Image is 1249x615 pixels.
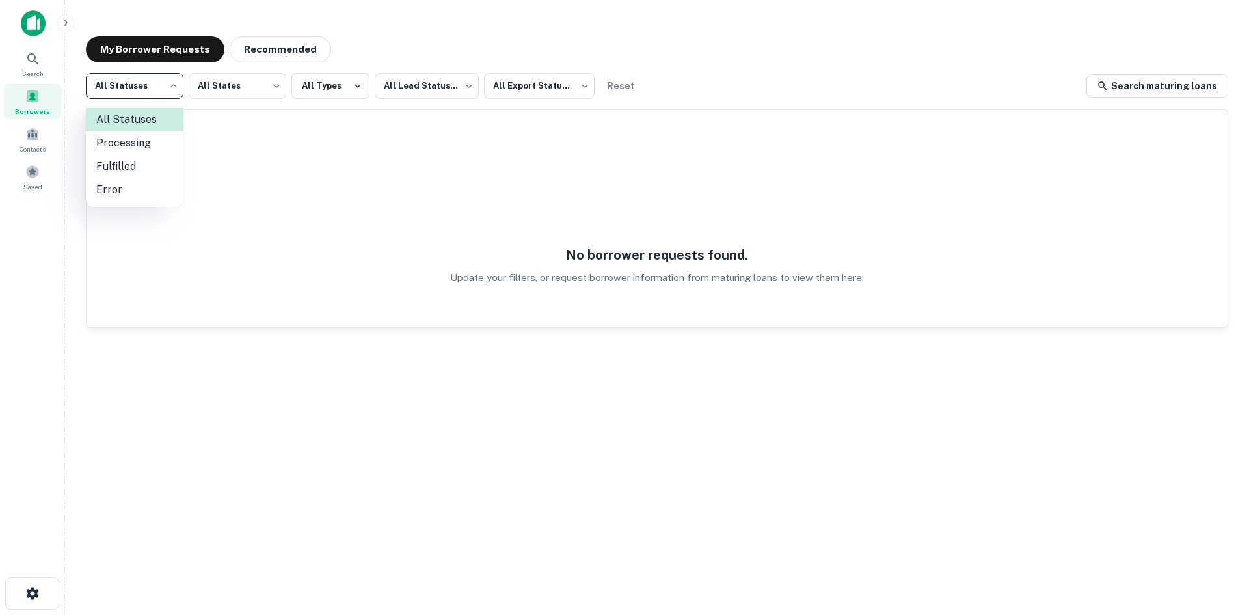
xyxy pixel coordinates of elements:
li: Fulfilled [86,155,183,178]
li: Processing [86,131,183,155]
li: All Statuses [86,108,183,131]
li: Error [86,178,183,202]
iframe: Chat Widget [1184,511,1249,573]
